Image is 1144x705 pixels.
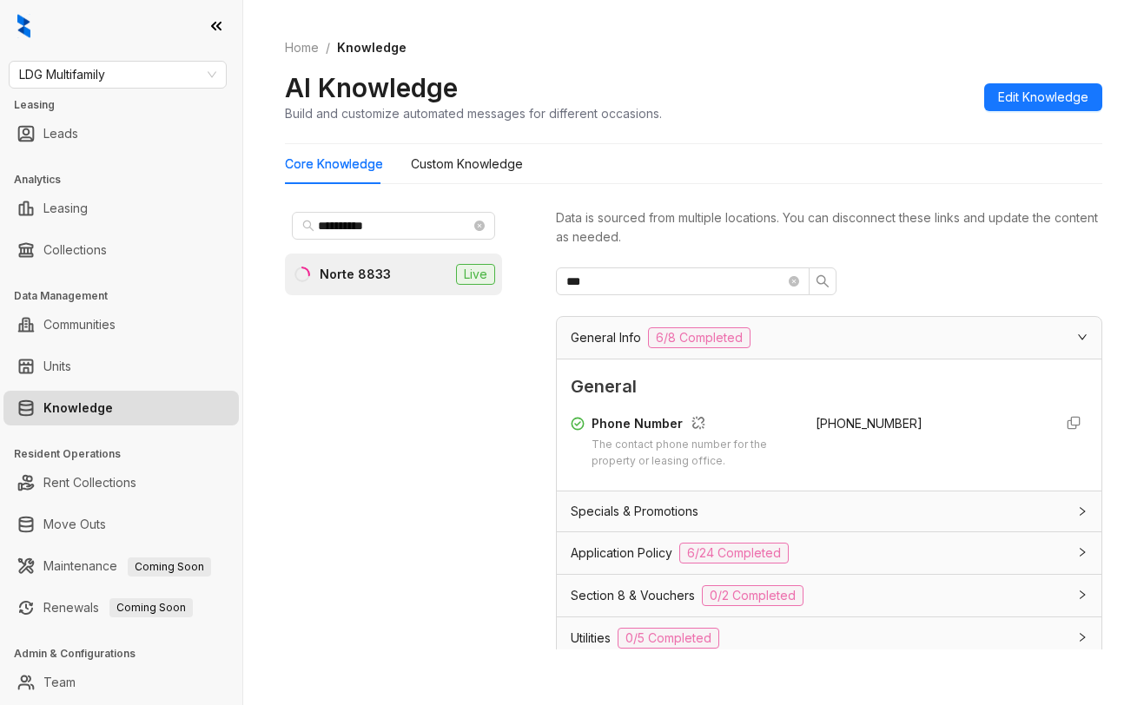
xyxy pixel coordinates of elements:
[3,549,239,583] li: Maintenance
[14,97,242,113] h3: Leasing
[3,233,239,267] li: Collections
[285,155,383,174] div: Core Knowledge
[474,221,485,231] span: close-circle
[571,629,611,648] span: Utilities
[557,491,1101,531] div: Specials & Promotions
[556,208,1102,247] div: Data is sourced from multiple locations. You can disconnect these links and update the content as...
[3,349,239,384] li: Units
[571,373,1088,400] span: General
[14,646,242,662] h3: Admin & Configurations
[281,38,322,57] a: Home
[592,437,795,470] div: The contact phone number for the property or leasing office.
[571,328,641,347] span: General Info
[3,665,239,700] li: Team
[14,288,242,304] h3: Data Management
[109,598,193,617] span: Coming Soon
[128,557,211,577] span: Coming Soon
[557,575,1101,616] div: Section 8 & Vouchers0/2 Completed
[3,116,239,151] li: Leads
[3,590,239,625] li: Renewals
[3,307,239,342] li: Communities
[816,416,922,431] span: [PHONE_NUMBER]
[3,191,239,226] li: Leasing
[1077,332,1088,342] span: expanded
[411,155,523,174] div: Custom Knowledge
[43,465,136,500] a: Rent Collections
[679,543,789,563] span: 6/24 Completed
[571,586,695,605] span: Section 8 & Vouchers
[285,71,458,104] h2: AI Knowledge
[3,507,239,542] li: Move Outs
[998,88,1088,107] span: Edit Knowledge
[43,307,116,342] a: Communities
[618,628,719,649] span: 0/5 Completed
[19,62,216,88] span: LDG Multifamily
[285,104,662,122] div: Build and customize automated messages for different occasions.
[43,507,106,542] a: Move Outs
[592,414,795,437] div: Phone Number
[302,220,314,232] span: search
[14,446,242,462] h3: Resident Operations
[320,265,391,284] div: Norte 8833
[648,327,751,348] span: 6/8 Completed
[43,233,107,267] a: Collections
[17,14,30,38] img: logo
[557,532,1101,574] div: Application Policy6/24 Completed
[984,83,1102,111] button: Edit Knowledge
[1077,547,1088,557] span: collapsed
[789,276,799,287] span: close-circle
[816,274,830,288] span: search
[43,391,113,425] a: Knowledge
[557,317,1101,359] div: General Info6/8 Completed
[3,391,239,425] li: Knowledge
[14,172,242,188] h3: Analytics
[557,617,1101,659] div: Utilities0/5 Completed
[43,665,76,700] a: Team
[1077,590,1088,600] span: collapsed
[326,38,330,57] li: /
[43,349,71,384] a: Units
[3,465,239,500] li: Rent Collections
[43,116,78,151] a: Leads
[337,40,407,55] span: Knowledge
[43,191,88,226] a: Leasing
[1077,506,1088,517] span: collapsed
[43,590,193,625] a: RenewalsComing Soon
[571,502,698,521] span: Specials & Promotions
[1077,632,1088,642] span: collapsed
[702,585,803,606] span: 0/2 Completed
[456,264,495,285] span: Live
[571,544,672,563] span: Application Policy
